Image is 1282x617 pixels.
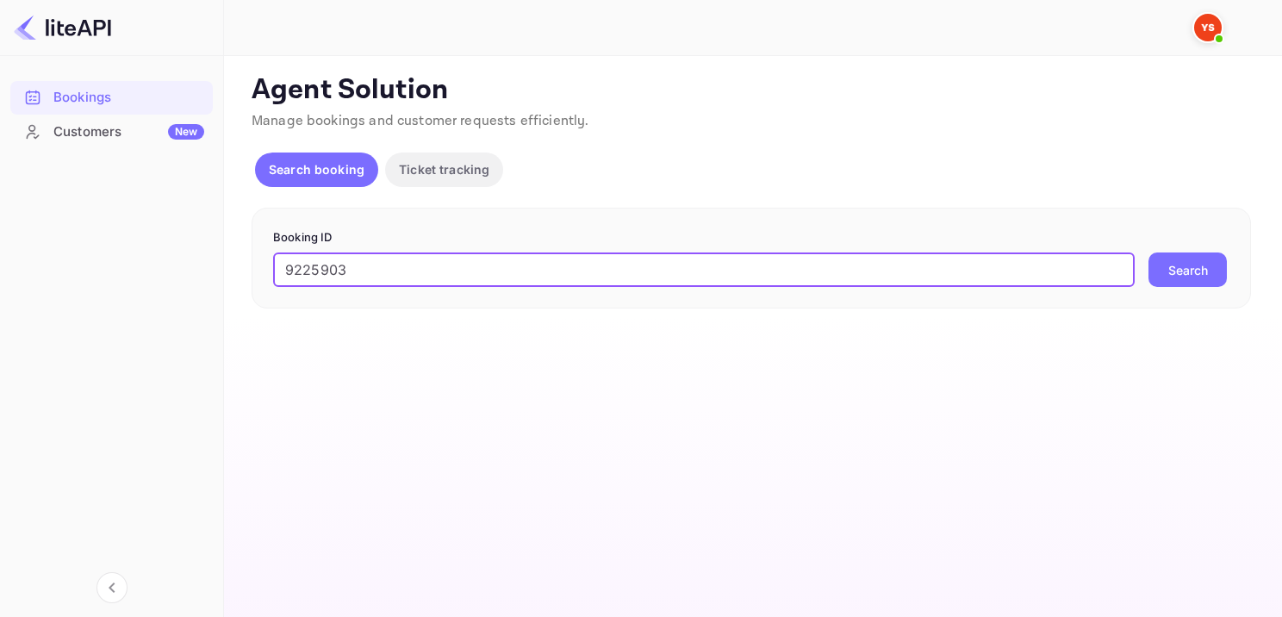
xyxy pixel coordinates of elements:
div: Bookings [53,88,204,108]
span: Manage bookings and customer requests efficiently. [252,112,589,130]
a: CustomersNew [10,115,213,147]
img: LiteAPI logo [14,14,111,41]
input: Enter Booking ID (e.g., 63782194) [273,252,1135,287]
button: Collapse navigation [96,572,128,603]
p: Ticket tracking [399,160,489,178]
p: Agent Solution [252,73,1251,108]
a: Bookings [10,81,213,113]
div: Customers [53,122,204,142]
div: New [168,124,204,140]
div: CustomersNew [10,115,213,149]
p: Search booking [269,160,364,178]
button: Search [1148,252,1227,287]
div: Bookings [10,81,213,115]
p: Booking ID [273,229,1229,246]
img: Yandex Support [1194,14,1222,41]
